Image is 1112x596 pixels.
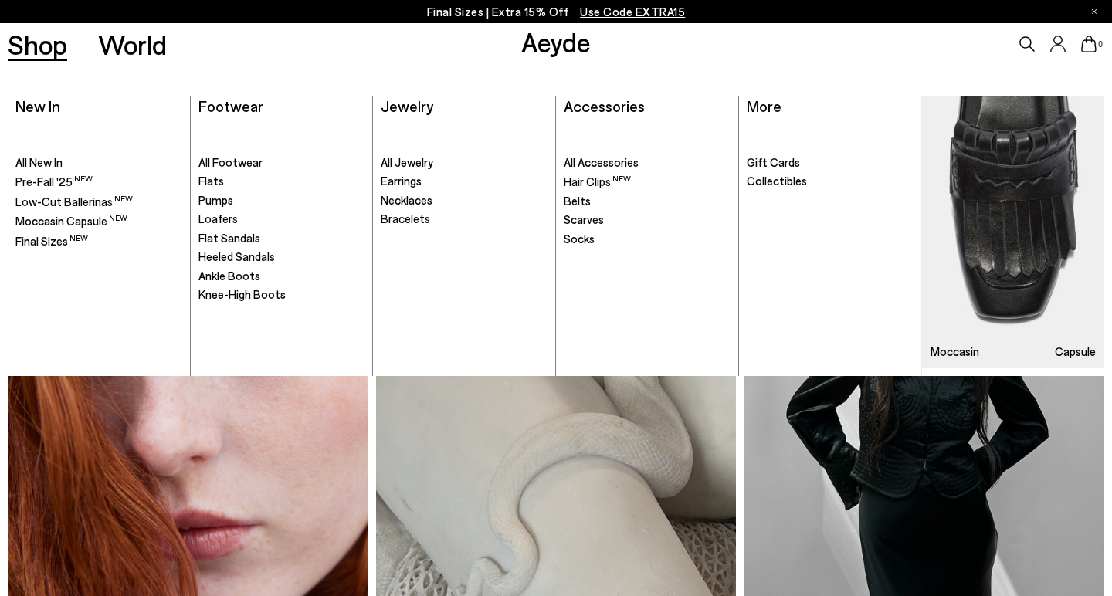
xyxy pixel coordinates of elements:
[198,155,263,169] span: All Footwear
[1081,36,1097,52] a: 0
[198,287,286,301] span: Knee-High Boots
[747,97,781,115] a: More
[922,96,1104,368] img: Mobile_e6eede4d-78b8-4bd1-ae2a-4197e375e133_900x.jpg
[564,174,731,190] a: Hair Clips
[198,193,233,207] span: Pumps
[198,287,365,303] a: Knee-High Boots
[564,174,631,188] span: Hair Clips
[198,212,365,227] a: Loafers
[580,5,685,19] span: Navigate to /collections/ss25-final-sizes
[747,155,914,171] a: Gift Cards
[381,212,430,225] span: Bracelets
[381,174,422,188] span: Earrings
[564,232,595,246] span: Socks
[564,155,639,169] span: All Accessories
[198,249,365,265] a: Heeled Sandals
[564,194,731,209] a: Belts
[15,214,127,228] span: Moccasin Capsule
[15,213,182,229] a: Moccasin Capsule
[15,195,133,208] span: Low-Cut Ballerinas
[427,2,686,22] p: Final Sizes | Extra 15% Off
[15,234,88,248] span: Final Sizes
[381,193,432,207] span: Necklaces
[381,155,548,171] a: All Jewelry
[198,193,365,208] a: Pumps
[1055,346,1096,357] h3: Capsule
[931,346,979,357] h3: Moccasin
[198,174,224,188] span: Flats
[381,212,548,227] a: Bracelets
[15,155,63,169] span: All New In
[747,174,914,189] a: Collectibles
[198,231,365,246] a: Flat Sandals
[564,212,731,228] a: Scarves
[381,174,548,189] a: Earrings
[198,231,260,245] span: Flat Sandals
[198,249,275,263] span: Heeled Sandals
[747,155,800,169] span: Gift Cards
[381,155,433,169] span: All Jewelry
[15,174,93,188] span: Pre-Fall '25
[15,97,60,115] a: New In
[1097,40,1104,49] span: 0
[564,97,645,115] a: Accessories
[15,194,182,210] a: Low-Cut Ballerinas
[198,97,263,115] a: Footwear
[521,25,591,58] a: Aeyde
[381,97,433,115] a: Jewelry
[747,174,807,188] span: Collectibles
[198,155,365,171] a: All Footwear
[564,212,604,226] span: Scarves
[15,233,182,249] a: Final Sizes
[198,174,365,189] a: Flats
[198,212,238,225] span: Loafers
[922,96,1104,368] a: Moccasin Capsule
[15,155,182,171] a: All New In
[8,31,67,58] a: Shop
[198,269,365,284] a: Ankle Boots
[198,269,260,283] span: Ankle Boots
[15,174,182,190] a: Pre-Fall '25
[98,31,167,58] a: World
[564,194,591,208] span: Belts
[564,155,731,171] a: All Accessories
[381,193,548,208] a: Necklaces
[564,232,731,247] a: Socks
